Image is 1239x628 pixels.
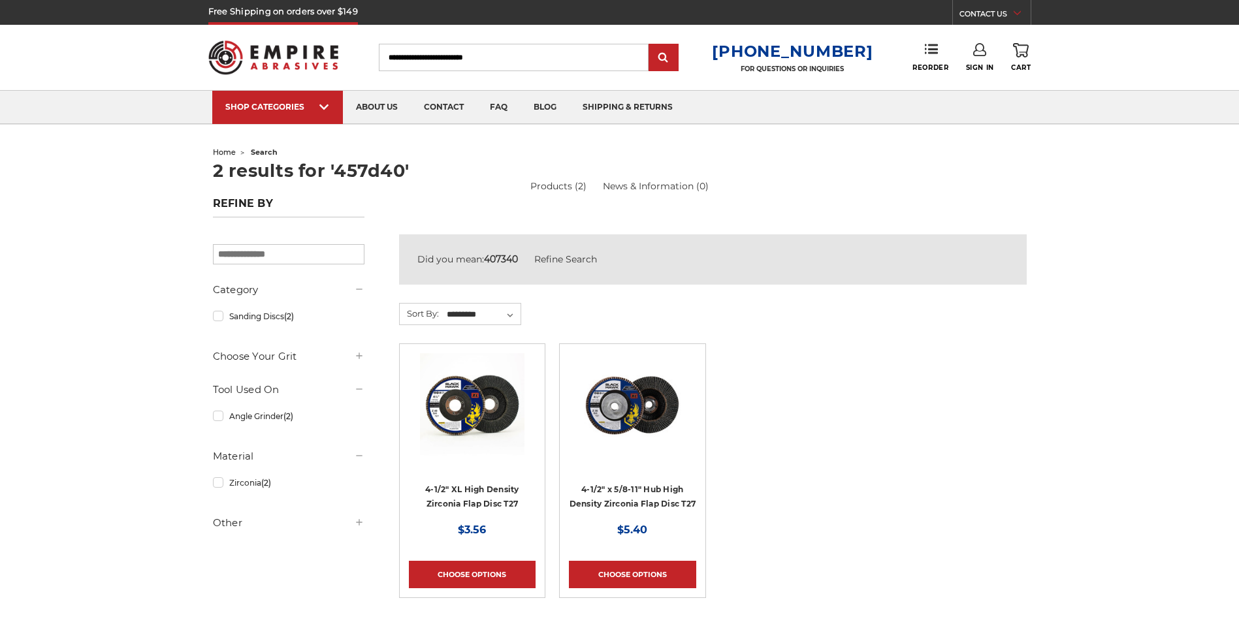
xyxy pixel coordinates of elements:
a: 4-1/2" x 5/8-11" Hub High Density Zirconia Flap Disc T27 [570,484,696,509]
a: Cart [1011,43,1031,72]
a: Choose Options [569,561,696,588]
label: Sort By: [400,304,439,323]
span: Cart [1011,63,1031,72]
img: Empire Abrasives [208,32,339,83]
a: Sanding Discs(2) [213,305,364,328]
a: blog [521,91,570,124]
span: search [251,148,278,157]
a: home [213,148,236,157]
img: 4-1/2" XL High Density Zirconia Flap Disc T27 [420,353,524,458]
a: about us [343,91,411,124]
span: Reorder [912,63,948,72]
img: high density flap disc with screw hub [580,353,684,458]
span: (2) [261,478,271,488]
h5: Choose Your Grit [213,349,364,364]
select: Sort By: [445,305,521,324]
a: Reorder [912,43,948,71]
a: Zirconia(2) [213,471,364,494]
a: 4-1/2" XL High Density Zirconia Flap Disc T27 [409,353,536,480]
h5: Tool Used On [213,382,364,398]
a: Refine Search [534,253,597,265]
span: Sign In [966,63,994,72]
h1: 2 results for '457d40' [213,162,1027,180]
a: Angle Grinder(2) [213,405,364,428]
span: (2) [284,311,294,321]
span: (2) [283,411,293,421]
a: Products (2) [530,180,587,193]
p: FOR QUESTIONS OR INQUIRIES [712,65,873,73]
a: contact [411,91,477,124]
strong: 407340 [484,253,518,265]
h5: Other [213,515,364,531]
a: Choose Options [409,561,536,588]
div: Did you mean: [417,253,1008,266]
a: shipping & returns [570,91,686,124]
h5: Refine by [213,197,364,217]
a: 4-1/2" XL High Density Zirconia Flap Disc T27 [425,484,519,509]
div: SHOP CATEGORIES [225,102,330,112]
a: faq [477,91,521,124]
input: Submit [651,45,677,71]
a: [PHONE_NUMBER] [712,42,873,61]
span: $3.56 [458,524,486,536]
a: CONTACT US [959,7,1031,25]
span: $5.40 [617,524,647,536]
a: News & Information (0) [603,180,709,193]
a: high density flap disc with screw hub [569,353,696,480]
h5: Category [213,282,364,298]
h5: Material [213,448,364,464]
